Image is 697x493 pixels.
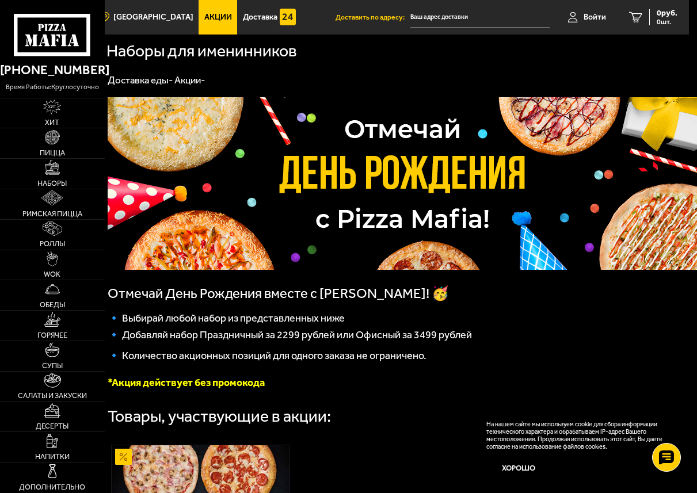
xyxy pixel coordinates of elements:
span: WOK [44,271,60,278]
span: Супы [42,362,63,370]
span: Десерты [36,423,68,430]
font: *Акция действует без промокода [108,376,265,389]
span: Хит [45,119,59,127]
span: Войти [584,13,606,21]
span: 🔹 Количество акционных позиций для одного заказа не ограничено. [108,349,426,362]
input: Ваш адрес доставки [410,7,550,28]
div: Товары, участвующие в акции: [108,408,331,424]
p: На нашем сайте мы используем cookie для сбора информации технического характера и обрабатываем IP... [486,421,671,450]
h1: Наборы для именинников [106,43,297,59]
span: 🔹 Выбирай любой набор из представленных ниже [108,312,345,324]
img: Акционный [115,449,131,465]
span: Салаты и закуски [18,392,87,400]
a: Акции- [174,74,205,86]
span: Наборы [37,180,67,188]
span: Доставка [243,13,277,21]
span: Отмечай День Рождения вместе с [PERSON_NAME]! 🥳 [108,285,449,301]
span: [GEOGRAPHIC_DATA] [113,13,193,21]
span: Напитки [35,453,70,461]
a: Доставка еды- [108,74,173,86]
span: Дополнительно [19,484,85,491]
span: Роллы [40,240,65,248]
span: Акции [204,13,232,21]
img: 15daf4d41897b9f0e9f617042186c801.svg [280,9,296,25]
span: 0 шт. [657,18,677,25]
span: Горячее [37,332,67,339]
span: Пицца [40,150,65,157]
img: 1024x1024 [108,97,697,270]
span: 0 руб. [657,9,677,17]
span: Обеды [40,301,65,309]
span: Римская пицца [22,211,82,218]
span: Доставить по адресу: [336,14,410,21]
span: 🔹 Добавляй набор Праздничный за 2299 рублей или Офисный за 3499 рублей [108,328,472,341]
button: Хорошо [486,457,552,479]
